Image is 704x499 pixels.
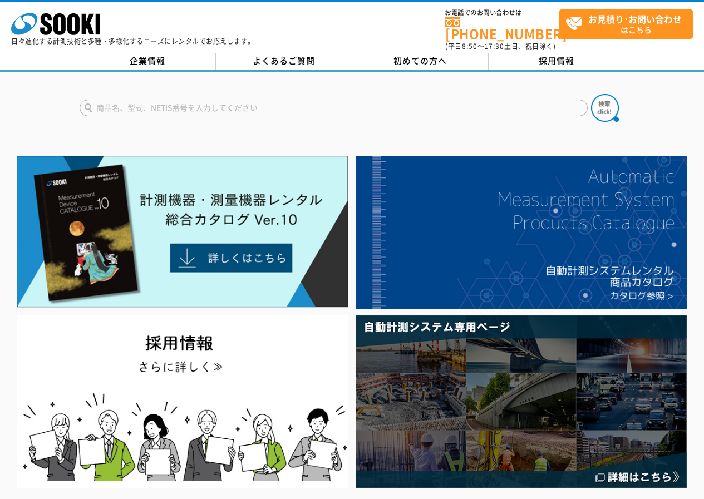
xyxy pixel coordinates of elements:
[559,9,693,39] a: お見積り･お問い合わせはこちら
[216,53,352,70] a: よくあるご質問
[445,41,555,51] span: (平日 ～ 土日、祝日除く)
[352,53,489,70] a: 初めての方へ
[484,41,504,51] span: 17:30
[80,100,588,116] input: 商品名、型式、NETIS番号を入力してください
[588,12,682,26] strong: お見積り･お問い合わせ
[445,17,559,40] a: [PHONE_NUMBER]
[393,55,447,67] span: 初めての方へ
[17,315,348,487] img: SOOKI recruit
[445,9,559,16] span: お電話でのお問い合わせは
[489,53,625,70] a: 採用情報
[591,94,619,122] img: btn_search.png
[356,156,687,309] img: 自動計測システムカタログ
[462,41,477,51] span: 8:50
[80,53,216,70] a: 企業情報
[11,38,255,45] p: 日々進化する計測技術と多種・多様化するニーズにレンタルでお応えします。
[565,10,692,38] span: はこちら
[17,156,348,308] img: Catalog Ver10
[356,315,687,487] img: 自動計測システム専用ページ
